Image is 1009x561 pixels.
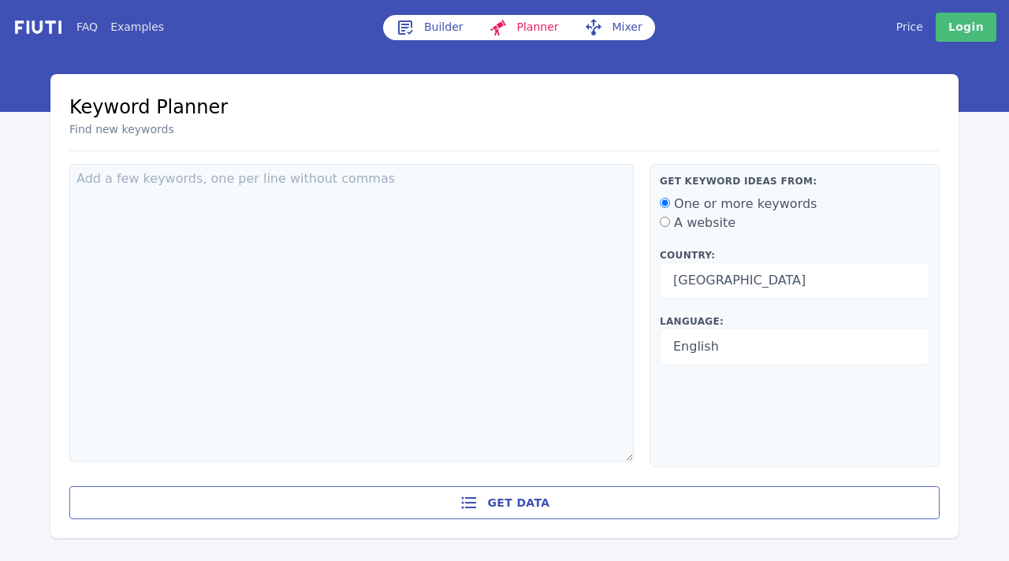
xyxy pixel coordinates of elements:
h2: Find new keywords [69,121,228,138]
img: f731f27.png [13,18,64,36]
label: Country: [660,248,929,262]
p: Get keyword ideas from: [660,174,929,188]
label: A website [674,215,735,230]
a: Mixer [572,15,655,40]
h1: Keyword Planner [69,93,228,121]
a: Login [936,13,996,42]
a: Builder [383,15,476,40]
a: Price [896,19,923,35]
label: Language: [660,314,929,329]
a: FAQ [76,19,98,35]
a: Examples [110,19,164,35]
label: One or more keywords [674,196,817,211]
button: Get data [69,486,940,519]
a: Planner [476,15,572,40]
